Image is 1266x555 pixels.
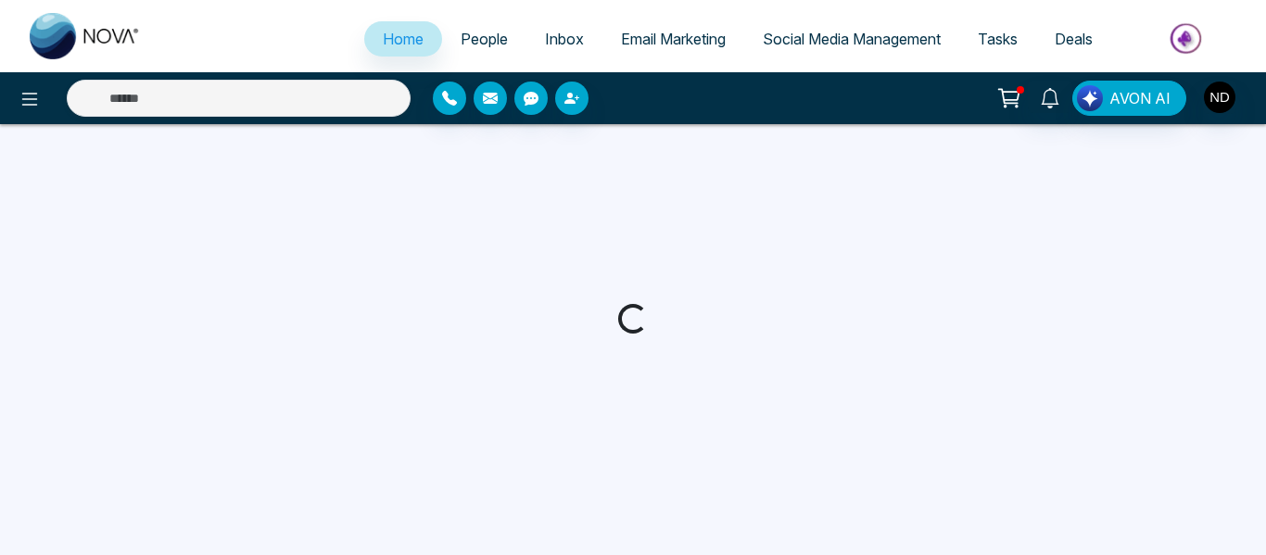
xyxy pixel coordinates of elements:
img: Lead Flow [1077,85,1103,111]
img: Market-place.gif [1120,18,1255,59]
a: Home [364,21,442,57]
a: Inbox [526,21,602,57]
img: Nova CRM Logo [30,13,141,59]
span: Tasks [978,30,1018,48]
a: Tasks [959,21,1036,57]
a: Email Marketing [602,21,744,57]
span: Email Marketing [621,30,726,48]
img: User Avatar [1204,82,1235,113]
span: People [461,30,508,48]
span: Deals [1055,30,1093,48]
button: AVON AI [1072,81,1186,116]
a: Social Media Management [744,21,959,57]
span: Inbox [545,30,584,48]
a: People [442,21,526,57]
span: AVON AI [1109,87,1171,109]
a: Deals [1036,21,1111,57]
span: Home [383,30,424,48]
span: Social Media Management [763,30,941,48]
